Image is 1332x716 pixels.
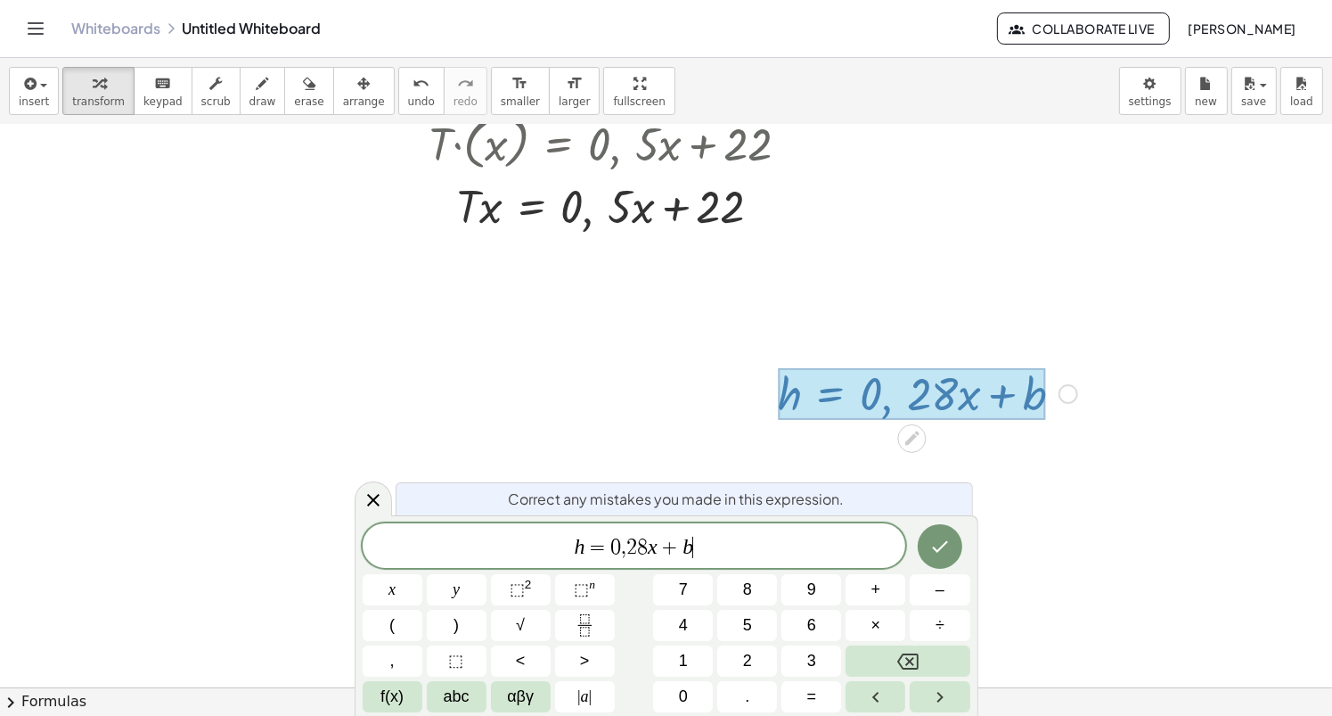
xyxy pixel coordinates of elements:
button: Greater than [555,646,615,677]
span: insert [19,95,49,108]
span: erase [294,95,323,108]
span: save [1241,95,1266,108]
span: ​ [692,537,693,558]
span: 7 [679,578,688,602]
button: save [1231,67,1277,115]
button: 6 [781,610,841,641]
button: Plus [846,574,905,605]
span: ⬚ [574,580,589,598]
span: | [589,687,592,705]
button: Squared [491,574,551,605]
button: scrub [192,67,241,115]
button: 7 [653,574,713,605]
span: 4 [679,613,688,638]
button: 5 [717,610,777,641]
var: x [648,535,658,558]
button: arrange [333,67,395,115]
span: 2 [626,537,637,558]
span: + [871,578,881,602]
span: draw [249,95,276,108]
button: 3 [781,646,841,677]
span: load [1290,95,1313,108]
span: 5 [743,613,752,638]
span: < [516,649,526,673]
i: redo [457,73,474,95]
button: Absolute value [555,681,615,712]
span: , [621,537,626,558]
button: new [1185,67,1228,115]
span: 8 [637,537,648,558]
span: ) [454,613,459,638]
span: 9 [807,578,816,602]
span: 3 [807,649,816,673]
span: 0 [610,537,621,558]
button: 1 [653,646,713,677]
button: Equals [781,681,841,712]
span: 1 [679,649,688,673]
button: fullscreen [603,67,674,115]
button: format_sizesmaller [491,67,550,115]
button: 8 [717,574,777,605]
button: Placeholder [427,646,486,677]
span: new [1195,95,1217,108]
button: Functions [363,681,422,712]
button: load [1280,67,1323,115]
i: format_size [511,73,528,95]
button: ) [427,610,486,641]
button: draw [240,67,286,115]
button: Right arrow [910,681,969,712]
button: x [363,574,422,605]
button: Backspace [846,646,969,677]
button: y [427,574,486,605]
button: 4 [653,610,713,641]
button: insert [9,67,59,115]
span: > [580,649,590,673]
button: , [363,646,422,677]
var: b [682,535,693,558]
span: arrange [343,95,385,108]
button: redoredo [444,67,487,115]
button: Toggle navigation [21,14,50,43]
span: = [585,537,611,558]
button: . [717,681,777,712]
span: f(x) [380,685,404,709]
button: [PERSON_NAME] [1173,12,1311,45]
button: Fraction [555,610,615,641]
button: Minus [910,574,969,605]
div: Edit math [897,424,926,453]
span: settings [1129,95,1172,108]
span: – [936,578,944,602]
button: ( [363,610,422,641]
span: × [871,613,881,638]
i: keyboard [154,73,171,95]
span: keypad [143,95,183,108]
span: 2 [743,649,752,673]
span: y [453,578,460,602]
span: ⬚ [510,580,525,598]
button: undoundo [398,67,445,115]
i: format_size [566,73,583,95]
span: Collaborate Live [1012,21,1155,37]
span: transform [72,95,125,108]
span: 6 [807,613,816,638]
span: abc [444,685,470,709]
span: ⬚ [449,649,464,673]
button: settings [1119,67,1181,115]
i: undo [413,73,429,95]
button: 2 [717,646,777,677]
button: Left arrow [846,681,905,712]
button: Superscript [555,574,615,605]
span: = [807,685,817,709]
button: 9 [781,574,841,605]
button: Times [846,610,905,641]
span: √ [516,613,525,638]
span: a [577,685,592,709]
span: undo [408,95,435,108]
button: Alphabet [427,681,486,712]
span: ÷ [936,613,944,638]
button: Done [918,524,962,569]
span: . [745,685,749,709]
a: Whiteboards [71,20,160,37]
span: x [388,578,396,602]
span: 0 [679,685,688,709]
